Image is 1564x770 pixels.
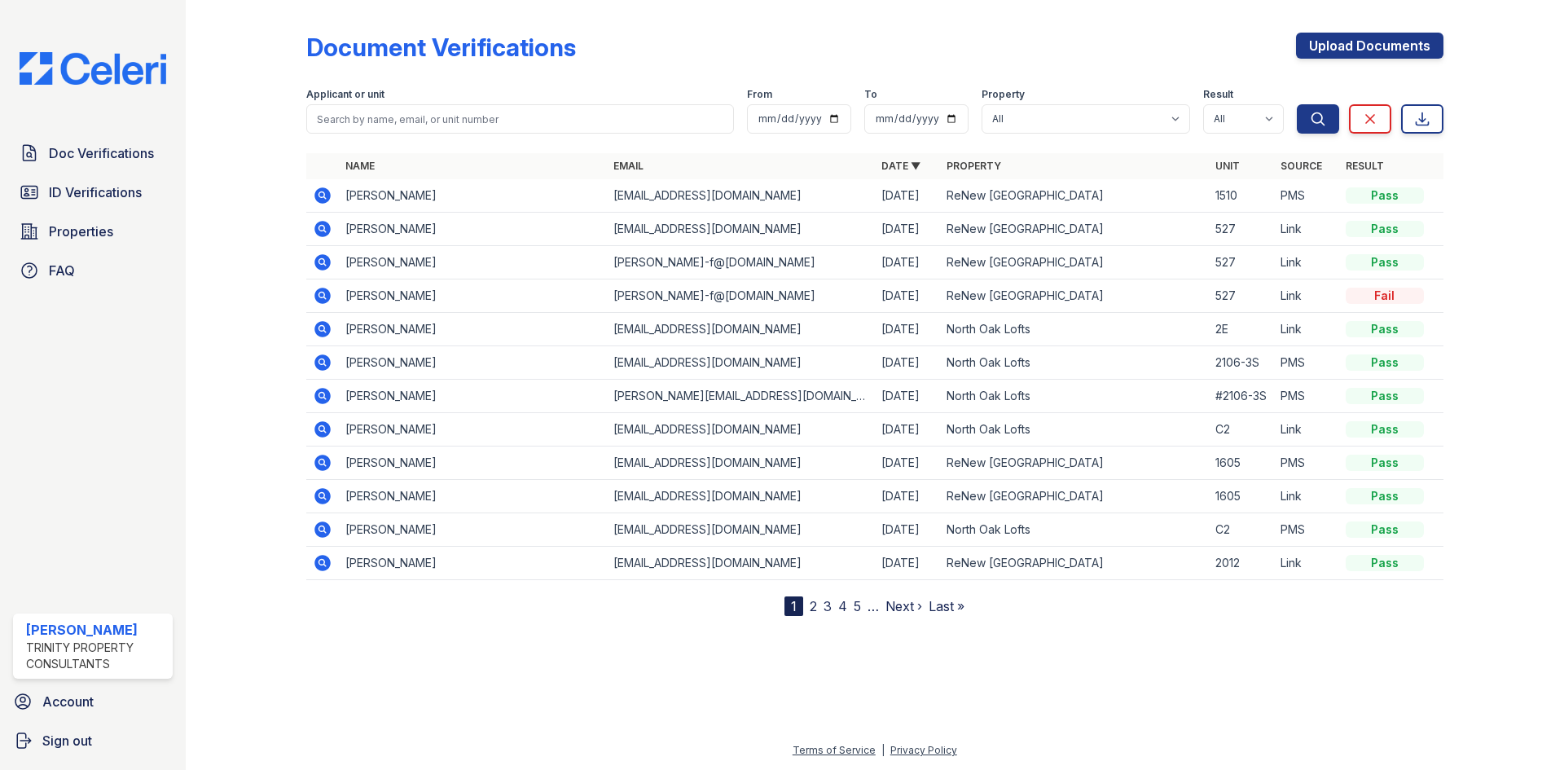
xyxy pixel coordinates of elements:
td: [DATE] [875,413,940,447]
td: #2106-3S [1209,380,1274,413]
td: [EMAIL_ADDRESS][DOMAIN_NAME] [607,346,875,380]
a: Property [947,160,1001,172]
td: [PERSON_NAME] [339,279,607,313]
a: Source [1281,160,1322,172]
td: ReNew [GEOGRAPHIC_DATA] [940,447,1208,480]
td: [DATE] [875,179,940,213]
td: Link [1274,413,1339,447]
div: Pass [1346,321,1424,337]
a: 5 [854,598,861,614]
td: 2012 [1209,547,1274,580]
td: Link [1274,279,1339,313]
td: ReNew [GEOGRAPHIC_DATA] [940,547,1208,580]
td: PMS [1274,346,1339,380]
a: ID Verifications [13,176,173,209]
a: Doc Verifications [13,137,173,169]
td: [PERSON_NAME] [339,213,607,246]
td: [EMAIL_ADDRESS][DOMAIN_NAME] [607,513,875,547]
td: North Oak Lofts [940,313,1208,346]
a: FAQ [13,254,173,287]
div: Pass [1346,521,1424,538]
td: [EMAIL_ADDRESS][DOMAIN_NAME] [607,447,875,480]
td: 1510 [1209,179,1274,213]
a: Next › [885,598,922,614]
td: Link [1274,213,1339,246]
td: ReNew [GEOGRAPHIC_DATA] [940,480,1208,513]
td: ReNew [GEOGRAPHIC_DATA] [940,179,1208,213]
label: To [864,88,877,101]
div: Pass [1346,455,1424,471]
span: Properties [49,222,113,241]
td: [DATE] [875,513,940,547]
img: CE_Logo_Blue-a8612792a0a2168367f1c8372b55b34899dd931a85d93a1a3d3e32e68fde9ad4.png [7,52,179,85]
td: PMS [1274,179,1339,213]
td: [DATE] [875,313,940,346]
label: From [747,88,772,101]
td: [PERSON_NAME] [339,447,607,480]
td: C2 [1209,513,1274,547]
td: PMS [1274,447,1339,480]
td: [EMAIL_ADDRESS][DOMAIN_NAME] [607,213,875,246]
span: Sign out [42,731,92,750]
a: 3 [824,598,832,614]
a: Account [7,685,179,718]
div: Document Verifications [306,33,576,62]
div: Pass [1346,354,1424,371]
td: North Oak Lofts [940,380,1208,413]
td: [PERSON_NAME] [339,547,607,580]
a: Date ▼ [881,160,920,172]
td: 1605 [1209,480,1274,513]
td: [EMAIL_ADDRESS][DOMAIN_NAME] [607,480,875,513]
td: [PERSON_NAME] [339,513,607,547]
td: ReNew [GEOGRAPHIC_DATA] [940,213,1208,246]
span: Account [42,692,94,711]
td: Link [1274,246,1339,279]
a: Email [613,160,644,172]
a: Last » [929,598,964,614]
td: 1605 [1209,447,1274,480]
div: Pass [1346,421,1424,438]
span: … [868,596,879,616]
span: ID Verifications [49,183,142,202]
td: [PERSON_NAME]-f@[DOMAIN_NAME] [607,279,875,313]
td: PMS [1274,380,1339,413]
div: Pass [1346,254,1424,271]
span: Doc Verifications [49,143,154,163]
a: Terms of Service [793,744,876,756]
a: 2 [810,598,817,614]
td: [PERSON_NAME] [339,313,607,346]
td: [PERSON_NAME] [339,179,607,213]
td: [PERSON_NAME][EMAIL_ADDRESS][DOMAIN_NAME] [607,380,875,413]
div: Trinity Property Consultants [26,640,166,672]
td: 527 [1209,279,1274,313]
a: Result [1346,160,1384,172]
a: Privacy Policy [890,744,957,756]
a: 4 [838,598,847,614]
a: Properties [13,215,173,248]
div: Pass [1346,555,1424,571]
td: [EMAIL_ADDRESS][DOMAIN_NAME] [607,413,875,447]
td: North Oak Lofts [940,413,1208,447]
td: [DATE] [875,346,940,380]
td: [DATE] [875,480,940,513]
label: Applicant or unit [306,88,384,101]
td: [PERSON_NAME] [339,346,607,380]
td: Link [1274,480,1339,513]
a: Name [345,160,375,172]
div: [PERSON_NAME] [26,620,166,640]
td: [DATE] [875,246,940,279]
div: Fail [1346,288,1424,304]
td: [PERSON_NAME] [339,380,607,413]
div: Pass [1346,187,1424,204]
td: [PERSON_NAME] [339,413,607,447]
label: Result [1203,88,1233,101]
div: Pass [1346,221,1424,237]
a: Sign out [7,724,179,757]
td: [PERSON_NAME]-f@[DOMAIN_NAME] [607,246,875,279]
td: [DATE] [875,447,940,480]
td: [PERSON_NAME] [339,246,607,279]
td: North Oak Lofts [940,346,1208,380]
td: ReNew [GEOGRAPHIC_DATA] [940,246,1208,279]
td: ReNew [GEOGRAPHIC_DATA] [940,279,1208,313]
